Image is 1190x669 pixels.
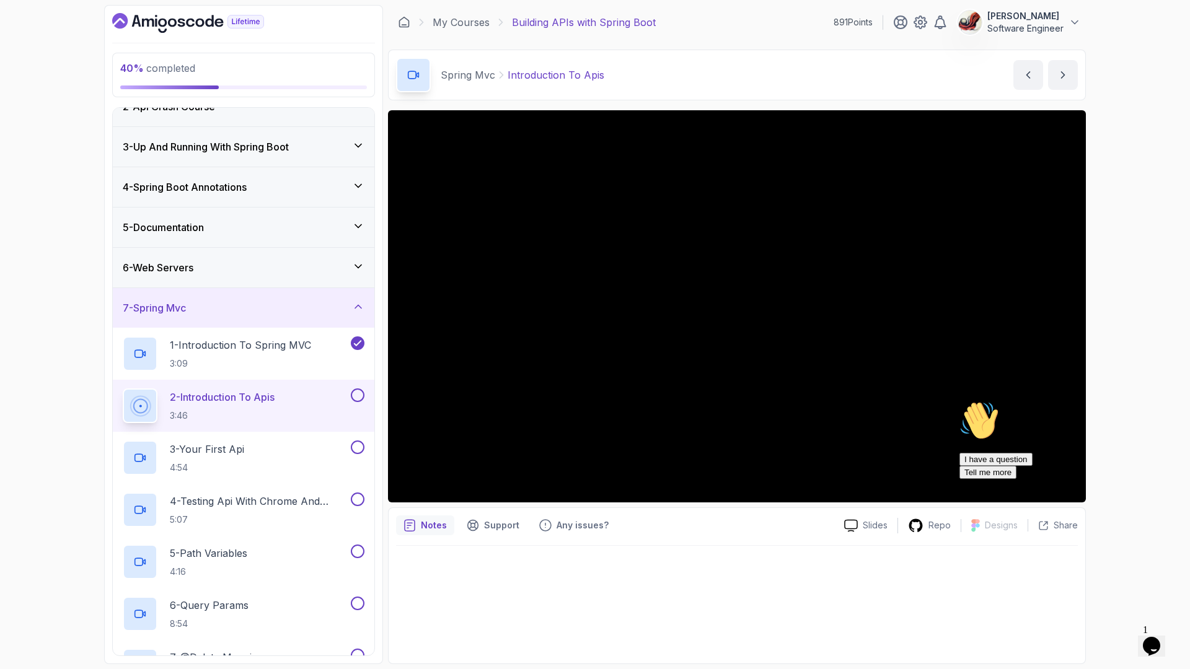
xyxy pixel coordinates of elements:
[433,15,490,30] a: My Courses
[170,546,247,561] p: 5 - Path Variables
[170,409,275,422] p: 3:46
[123,139,289,154] h3: 3 - Up And Running With Spring Boot
[388,110,1086,502] iframe: 2 - Introduction to APIs
[170,494,348,509] p: 4 - Testing Api With Chrome And Intellij
[123,544,364,579] button: 5-Path Variables4:16
[170,566,247,578] p: 4:16
[484,519,519,531] p: Support
[113,208,374,247] button: 5-Documentation
[532,515,616,535] button: Feedback button
[928,519,951,531] p: Repo
[170,461,244,474] p: 4:54
[834,16,873,28] p: 891 Points
[170,442,244,457] p: 3 - Your First Api
[120,62,144,74] span: 40 %
[113,127,374,167] button: 3-Up And Running With Spring Boot
[421,519,447,531] p: Notes
[557,519,609,531] p: Any issues?
[5,5,228,83] div: 👋Hi! How can we help?I have a questionTell me more
[170,650,263,665] p: 7 - @Delete Mapping
[113,248,374,287] button: 6-Web Servers
[508,68,604,82] p: Introduction To Apis
[113,288,374,328] button: 7-Spring Mvc
[112,13,293,33] a: Dashboard
[123,260,193,275] h3: 6 - Web Servers
[113,167,374,207] button: 4-Spring Boot Annotations
[863,519,888,531] p: Slides
[170,390,275,404] p: 2 - Introduction To Apis
[987,10,1064,22] p: [PERSON_NAME]
[123,440,364,475] button: 3-Your First Api4:54
[5,37,123,46] span: Hi! How can we help?
[954,396,1178,613] iframe: chat widget
[396,515,454,535] button: notes button
[898,518,961,533] a: Repo
[398,16,410,28] a: Dashboard
[123,220,204,235] h3: 5 - Documentation
[123,180,247,195] h3: 4 - Spring Boot Annotations
[5,57,78,70] button: I have a question
[120,62,195,74] span: completed
[170,357,311,370] p: 3:09
[459,515,527,535] button: Support button
[170,618,249,630] p: 8:54
[1048,60,1078,90] button: next content
[5,70,62,83] button: Tell me more
[123,388,364,423] button: 2-Introduction To Apis3:46
[123,597,364,631] button: 6-Query Params8:54
[1138,619,1178,657] iframe: chat widget
[123,300,186,315] h3: 7 - Spring Mvc
[1013,60,1043,90] button: previous content
[170,338,311,352] p: 1 - Introduction To Spring MVC
[170,598,249,613] p: 6 - Query Params
[987,22,1064,35] p: Software Engineer
[958,11,982,34] img: user profile image
[958,10,1081,35] button: user profile image[PERSON_NAME]Software Engineer
[123,492,364,527] button: 4-Testing Api With Chrome And Intellij5:07
[5,5,45,45] img: :wave:
[123,336,364,371] button: 1-Introduction To Spring MVC3:09
[834,519,897,532] a: Slides
[170,514,348,526] p: 5:07
[512,15,656,30] p: Building APIs with Spring Boot
[441,68,495,82] p: Spring Mvc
